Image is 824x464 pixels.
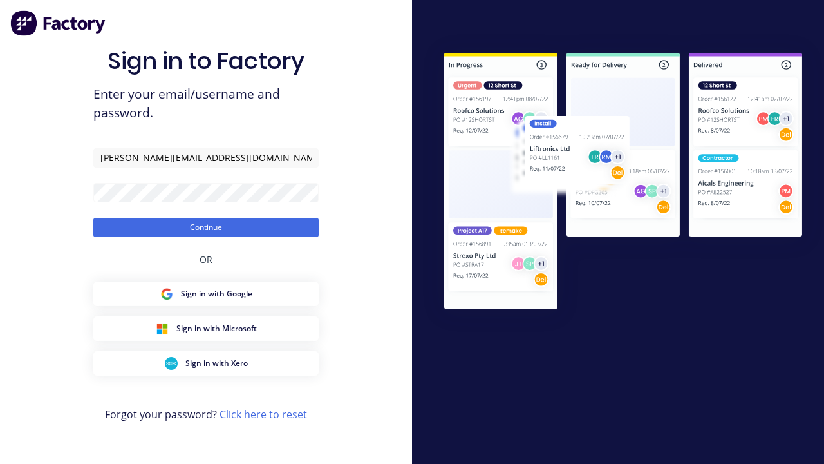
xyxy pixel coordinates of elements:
img: Microsoft Sign in [156,322,169,335]
img: Xero Sign in [165,357,178,370]
span: Forgot your password? [105,407,307,422]
h1: Sign in to Factory [108,47,304,75]
button: Continue [93,218,319,237]
a: Click here to reset [220,407,307,421]
img: Sign in [422,33,824,333]
img: Factory [10,10,107,36]
input: Email/Username [93,148,319,168]
span: Sign in with Xero [185,358,248,369]
button: Microsoft Sign inSign in with Microsoft [93,316,319,341]
button: Google Sign inSign in with Google [93,282,319,306]
button: Xero Sign inSign in with Xero [93,351,319,376]
span: Sign in with Google [181,288,252,300]
span: Sign in with Microsoft [176,323,257,334]
img: Google Sign in [160,287,173,300]
div: OR [200,237,212,282]
span: Enter your email/username and password. [93,85,319,122]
